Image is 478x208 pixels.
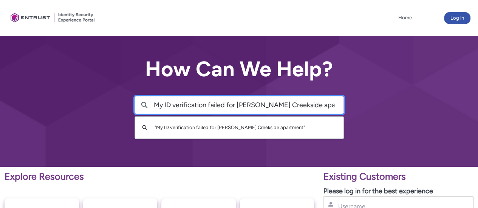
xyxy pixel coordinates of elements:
[154,96,343,114] input: Search for articles, cases, videos...
[323,169,473,184] p: Existing Customers
[444,12,470,24] button: Log in
[396,12,414,23] a: Home
[139,120,151,135] button: Search
[5,169,314,184] p: Explore Resources
[135,96,154,114] button: Search
[151,124,332,131] div: " My ID verification failed for [PERSON_NAME] Creekside apartment "
[135,57,344,81] h2: How Can We Help?
[323,186,473,196] p: Please log in for the best experience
